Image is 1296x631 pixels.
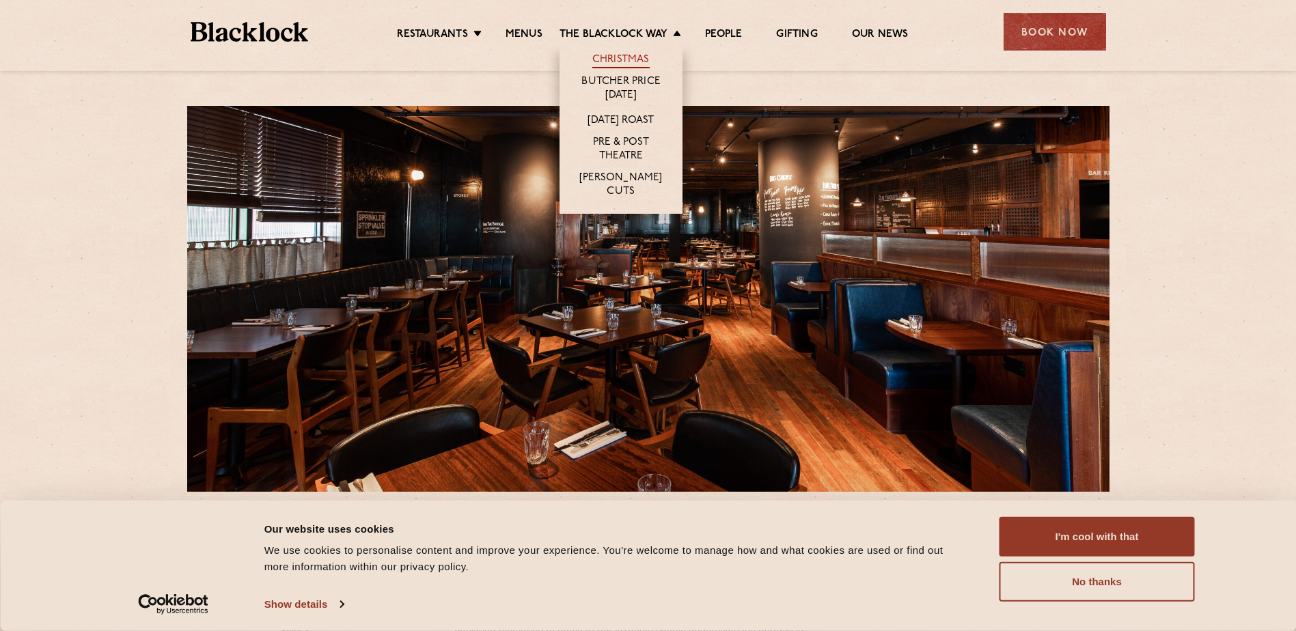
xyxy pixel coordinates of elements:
div: Our website uses cookies [264,520,969,537]
a: Pre & Post Theatre [573,136,669,165]
a: The Blacklock Way [560,28,667,43]
a: Show details [264,594,344,615]
a: Menus [506,28,542,43]
a: People [705,28,742,43]
a: Our News [852,28,909,43]
a: Butcher Price [DATE] [573,75,669,104]
div: Book Now [1004,13,1106,51]
button: I'm cool with that [999,517,1195,557]
a: [DATE] Roast [588,114,654,129]
a: Restaurants [397,28,468,43]
a: Christmas [592,53,650,68]
img: BL_Textured_Logo-footer-cropped.svg [191,22,309,42]
button: No thanks [999,562,1195,602]
div: We use cookies to personalise content and improve your experience. You're welcome to manage how a... [264,542,969,575]
a: Gifting [776,28,817,43]
a: Usercentrics Cookiebot - opens in a new window [113,594,233,615]
a: [PERSON_NAME] Cuts [573,171,669,200]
